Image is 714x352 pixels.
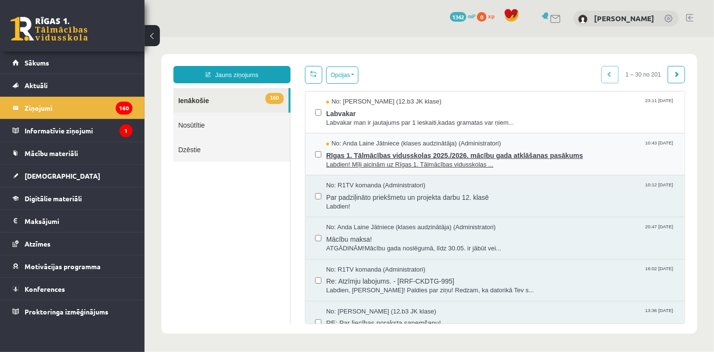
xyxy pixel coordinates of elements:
[499,186,530,193] span: 20:47 [DATE]
[182,102,530,132] a: No: Anda Laine Jātniece (klases audzinātāja) (Administratori) 10:43 [DATE] Rīgas 1. Tālmācības vi...
[182,60,297,69] span: No: [PERSON_NAME] (12.b3 JK klase)
[182,60,530,90] a: No: [PERSON_NAME] (12.b3 JK klase) 23:11 [DATE] Labvakar Labvakar man ir jautajums par 1 ieskaiti...
[499,144,530,151] span: 10:12 [DATE]
[29,51,144,76] a: 160Ienākošie
[182,165,530,174] span: Labdien!
[182,123,530,132] span: Labdien! Mīļi aicinām uz Rīgas 1. Tālmācības vidusskolas ...
[182,228,281,237] span: No: R1TV komanda (Administratori)
[182,81,530,91] span: Labvakar man ir jautajums par 1 ieskaiti,kadas gramatas var ņiem...
[29,100,145,125] a: Dzēstie
[182,279,530,291] span: RE: Par liecības noraksta saņemšanu!
[499,270,530,277] span: 13:36 [DATE]
[477,12,499,20] a: 0 xp
[578,14,588,24] img: Mārtiņš Toms Tamašs
[13,278,132,300] a: Konferences
[121,56,139,67] span: 160
[25,262,101,271] span: Motivācijas programma
[25,171,100,180] span: [DEMOGRAPHIC_DATA]
[25,210,132,232] legend: Maksājumi
[182,270,530,300] a: No: [PERSON_NAME] (12.b3 JK klase) 13:36 [DATE] RE: Par liecības noraksta saņemšanu!
[13,187,132,209] a: Digitālie materiāli
[25,285,65,293] span: Konferences
[182,237,530,249] span: Re: Atzīmju labojums. - [RRF-CKDTG-995]
[25,307,108,316] span: Proktoringa izmēģinājums
[499,102,530,109] span: 10:43 [DATE]
[488,12,494,20] span: xp
[182,195,530,207] span: Mācību maksa!
[499,228,530,235] span: 16:02 [DATE]
[182,102,357,111] span: No: Anda Laine Jātniece (klases audzinātāja) (Administratori)
[11,17,88,41] a: Rīgas 1. Tālmācības vidusskola
[450,12,476,20] a: 1342 mP
[13,210,132,232] a: Maksājumi
[25,119,132,142] legend: Informatīvie ziņojumi
[182,153,530,165] span: Par padziļināto priekšmetu un projekta darbu 12. klasē
[450,12,466,22] span: 1342
[13,74,132,96] a: Aktuāli
[25,81,48,90] span: Aktuāli
[13,300,132,323] a: Proktoringa izmēģinājums
[25,97,132,119] legend: Ziņojumi
[182,69,530,81] span: Labvakar
[25,239,51,248] span: Atzīmes
[13,255,132,277] a: Motivācijas programma
[182,144,530,174] a: No: R1TV komanda (Administratori) 10:12 [DATE] Par padziļināto priekšmetu un projekta darbu 12. k...
[182,186,530,216] a: No: Anda Laine Jātniece (klases audzinātāja) (Administratori) 20:47 [DATE] Mācību maksa! ATGĀDINĀ...
[182,207,530,216] span: ATGĀDINĀM!Mācību gada noslēgumā, līdz 30.05. ir jābūt vei...
[29,29,146,46] a: Jauns ziņojums
[182,111,530,123] span: Rīgas 1. Tālmācības vidusskolas 2025./2026. mācību gada atklāšanas pasākums
[499,60,530,67] span: 23:11 [DATE]
[182,29,214,47] button: Opcijas
[13,233,132,255] a: Atzīmes
[13,97,132,119] a: Ziņojumi160
[29,76,145,100] a: Nosūtītie
[182,249,530,258] span: Labdien, [PERSON_NAME]! Paldies par ziņu! Redzam, ka datorikā Tev s...
[116,102,132,115] i: 160
[13,165,132,187] a: [DEMOGRAPHIC_DATA]
[182,186,351,195] span: No: Anda Laine Jātniece (klases audzinātāja) (Administratori)
[25,194,82,203] span: Digitālie materiāli
[13,119,132,142] a: Informatīvie ziņojumi1
[182,228,530,258] a: No: R1TV komanda (Administratori) 16:02 [DATE] Re: Atzīmju labojums. - [RRF-CKDTG-995] Labdien, [...
[477,12,487,22] span: 0
[25,149,78,157] span: Mācību materiāli
[182,144,281,153] span: No: R1TV komanda (Administratori)
[474,29,524,46] span: 1 – 30 no 201
[13,142,132,164] a: Mācību materiāli
[182,270,291,279] span: No: [PERSON_NAME] (12.b3 JK klase)
[594,13,654,23] a: [PERSON_NAME]
[468,12,476,20] span: mP
[25,58,49,67] span: Sākums
[119,124,132,137] i: 1
[13,52,132,74] a: Sākums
